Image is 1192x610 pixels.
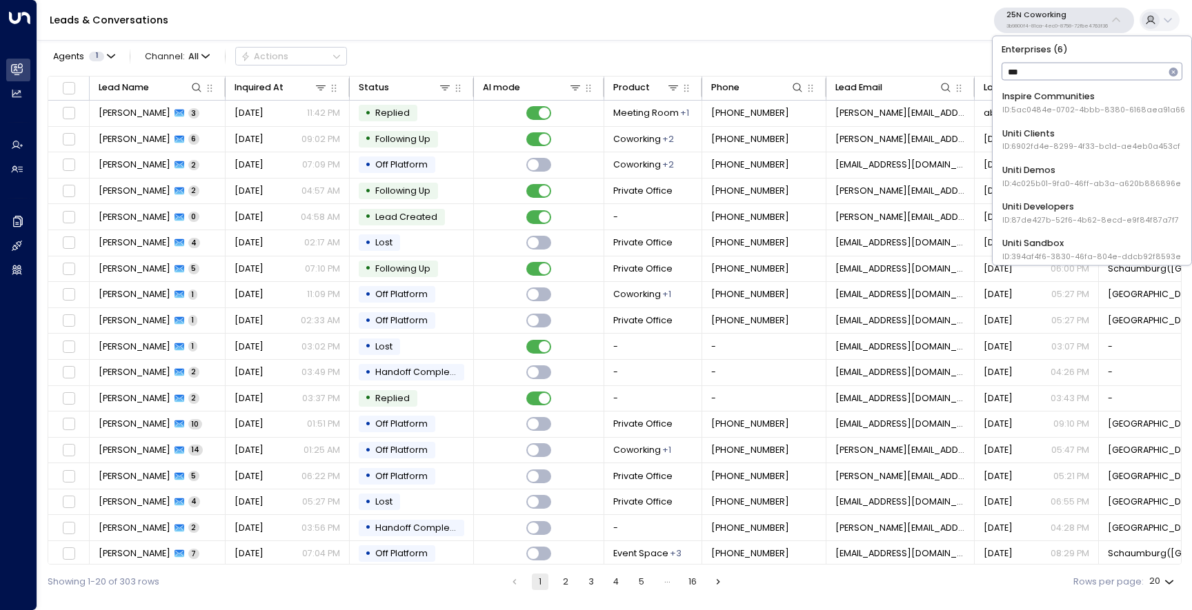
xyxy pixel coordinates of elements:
[984,522,1013,534] span: Sep 09, 2025
[613,263,673,275] span: Private Office
[188,367,199,377] span: 2
[99,366,170,378] span: John Doe
[302,547,340,560] p: 07:04 PM
[375,185,430,196] span: Following Up
[613,288,661,301] span: Coworking
[984,288,1013,301] span: Sep 11, 2025
[1002,178,1181,189] span: ID: 4c025b01-9fa0-46ff-ab3a-a620b886896e
[235,547,264,560] span: Sep 05, 2025
[1108,470,1190,482] span: Frisco(TX)
[188,496,200,507] span: 4
[61,365,77,380] span: Toggle select row
[301,185,340,197] p: 04:57 AM
[1053,470,1089,482] p: 05:21 PM
[188,160,199,170] span: 2
[235,47,347,65] button: Actions
[613,444,661,456] span: Coworking
[984,80,1053,95] div: Last Interacted
[188,185,199,196] span: 2
[99,522,170,534] span: Lance Nerio
[302,496,340,508] p: 05:27 PM
[1053,418,1089,430] p: 09:10 PM
[1002,214,1179,225] span: ID: 87de427b-52f6-4b62-8ecd-e9f84f87a7f7
[375,547,428,559] span: Off Platform
[365,414,371,435] div: •
[359,80,453,95] div: Status
[61,209,77,225] span: Toggle select row
[711,236,789,249] span: +19856342342
[188,238,200,248] span: 4
[835,470,966,482] span: jonathan@lokationre.com
[1108,444,1190,456] span: Frisco(TX)
[984,340,1013,353] span: Sep 11, 2025
[99,288,170,301] span: Lorena Engelman
[99,80,204,95] div: Lead Name
[235,159,264,171] span: Sep 10, 2025
[1108,496,1190,508] span: Frisco(TX)
[235,80,328,95] div: Inquired At
[711,185,789,197] span: +18476506191
[711,522,789,534] span: +14093837147
[1002,200,1179,225] div: Uniti Developers
[365,232,371,254] div: •
[711,159,789,171] span: +12246597710
[307,107,340,119] p: 11:42 PM
[662,159,674,171] div: Meeting Room,Private Office
[307,288,340,301] p: 11:09 PM
[365,440,371,461] div: •
[99,392,170,405] span: John Doe
[835,159,966,171] span: kcullen@revenuestorm.com
[608,573,624,590] button: Go to page 4
[307,418,340,430] p: 01:51 PM
[711,418,789,430] span: +18178226997
[1006,23,1108,29] p: 3b9800f4-81ca-4ec0-8758-72fbe4763f36
[188,289,197,300] span: 1
[711,314,789,327] span: +16306398585
[483,80,583,95] div: AI mode
[984,496,1013,508] span: Sep 09, 2025
[235,314,264,327] span: Sep 10, 2025
[235,211,264,223] span: Sep 10, 2025
[604,360,702,385] td: -
[711,547,789,560] span: +16303476471
[61,235,77,251] span: Toggle select row
[984,366,1013,378] span: Aug 21, 2025
[365,181,371,202] div: •
[188,549,199,559] span: 7
[301,470,340,482] p: 06:22 PM
[302,392,340,405] p: 03:37 PM
[670,547,682,560] div: Meeting Room,Meeting Room / Event Space,Private Office
[1002,251,1181,262] span: ID: 394af4f6-3830-46fa-804e-ddcb92f8593e
[583,573,599,590] button: Go to page 3
[365,491,371,513] div: •
[532,573,548,590] button: page 1
[835,392,966,405] span: hello@getuniti.com
[711,496,789,508] span: +15757067308
[1051,496,1089,508] p: 06:55 PM
[375,133,430,145] span: Following Up
[301,314,340,327] p: 02:33 AM
[61,546,77,562] span: Toggle select row
[99,133,170,145] span: Jurijs Girtakovskis
[302,159,340,171] p: 07:09 PM
[1051,366,1089,378] p: 04:26 PM
[997,41,1186,57] p: Enterprises ( 6 )
[375,470,428,482] span: Off Platform
[365,128,371,150] div: •
[835,496,966,508] span: calebsprice23@gmail.com
[483,80,520,95] div: AI mode
[1051,314,1089,327] p: 05:27 PM
[835,522,966,534] span: lance@lemmacoffeeroasters.com
[835,418,966,430] span: ed@elitefinancialedu.com
[711,263,789,275] span: +18479240208
[984,133,1013,145] span: Sep 12, 2025
[702,360,826,385] td: -
[301,366,340,378] p: 03:49 PM
[1002,90,1185,116] div: Inspire Communities
[61,468,77,484] span: Toggle select row
[140,48,215,65] span: Channel:
[61,261,77,277] span: Toggle select row
[633,573,650,590] button: Go to page 5
[604,386,702,411] td: -
[506,573,726,590] nav: pagination navigation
